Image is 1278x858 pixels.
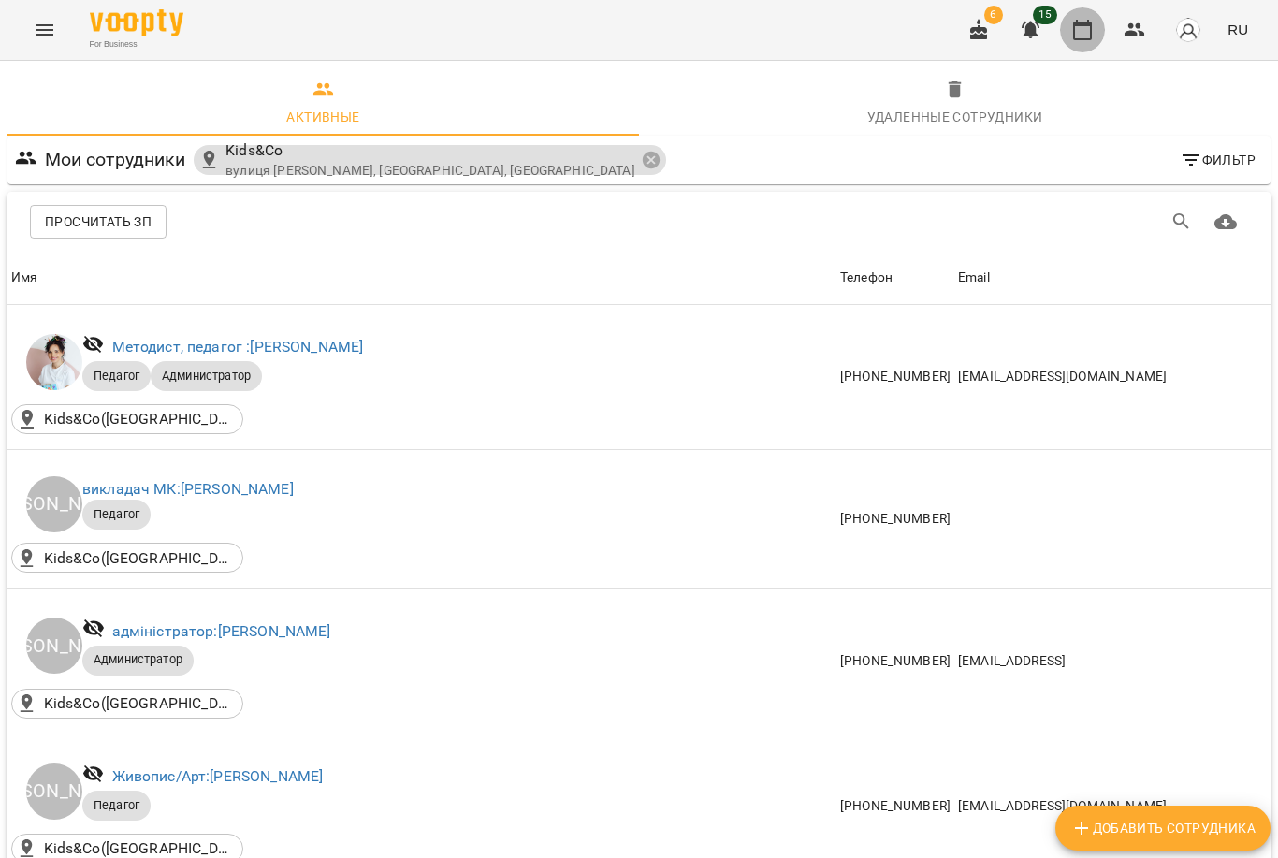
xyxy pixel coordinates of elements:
[1220,12,1256,47] button: RU
[82,506,151,523] span: Педагог
[954,589,1271,734] td: [EMAIL_ADDRESS]
[840,267,893,289] div: Телефон
[954,305,1271,450] td: [EMAIL_ADDRESS][DOMAIN_NAME]
[11,689,243,719] div: Kids&Co(вулиця Андрія Верхогляда, Київ, Україна)
[1159,199,1204,244] button: Поиск
[11,543,243,573] div: Kids&Co(вулиця Андрія Верхогляда, Київ, Україна)
[1203,199,1248,244] button: Загрузить в CSV
[22,7,67,52] button: Menu
[82,368,151,385] span: Педагог
[984,6,1003,24] span: 6
[11,404,243,434] div: Kids&Co(вулиця Андрія Верхогляда, Київ, Україна)
[1172,143,1263,177] button: Фильтр
[11,267,37,289] div: Sort
[1175,17,1201,43] img: avatar_s.png
[30,205,167,239] button: Просчитать ЗП
[44,692,231,715] p: Kids&Co([GEOGRAPHIC_DATA][PERSON_NAME], [GEOGRAPHIC_DATA], [GEOGRAPHIC_DATA])
[958,267,990,289] div: Sort
[112,622,331,640] a: адміністратор:[PERSON_NAME]
[7,192,1271,252] div: Table Toolbar
[1227,20,1248,39] span: RU
[82,797,151,814] span: Педагог
[45,145,186,174] h6: Мои сотрудники
[1070,817,1256,839] span: Добавить сотрудника
[26,618,82,674] div: [PERSON_NAME]
[90,38,183,51] span: For Business
[82,651,194,668] span: Администратор
[1055,806,1271,851] button: Добавить сотрудника
[90,9,183,36] img: Voopty Logo
[45,211,152,233] span: Просчитать ЗП
[958,267,1267,289] span: Email
[1180,149,1256,171] span: Фильтр
[26,763,82,820] div: [PERSON_NAME]
[44,408,231,430] p: Kids&Co([GEOGRAPHIC_DATA][PERSON_NAME], [GEOGRAPHIC_DATA], [GEOGRAPHIC_DATA])
[836,449,954,589] td: [PHONE_NUMBER]
[26,334,82,390] img: Іванна
[1033,6,1057,24] span: 15
[840,267,951,289] span: Телефон
[26,476,82,532] div: [PERSON_NAME]
[867,106,1043,128] div: Удаленные cотрудники
[11,267,37,289] div: Имя
[286,106,359,128] div: Активные
[82,480,294,498] a: викладач МК:[PERSON_NAME]
[225,139,635,162] span: Kids&Co
[836,305,954,450] td: [PHONE_NUMBER]
[11,267,833,289] span: Имя
[194,145,666,175] div: Kids&Coвулиця [PERSON_NAME], [GEOGRAPHIC_DATA], [GEOGRAPHIC_DATA]
[151,368,262,385] span: Администратор
[958,267,990,289] div: Email
[44,547,231,570] p: Kids&Co([GEOGRAPHIC_DATA][PERSON_NAME], [GEOGRAPHIC_DATA], [GEOGRAPHIC_DATA])
[840,267,893,289] div: Sort
[225,162,635,181] p: вулиця [PERSON_NAME], [GEOGRAPHIC_DATA], [GEOGRAPHIC_DATA]
[836,589,954,734] td: [PHONE_NUMBER]
[112,767,324,785] a: Живопис/Арт:[PERSON_NAME]
[112,338,364,356] a: Методист, педагог :[PERSON_NAME]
